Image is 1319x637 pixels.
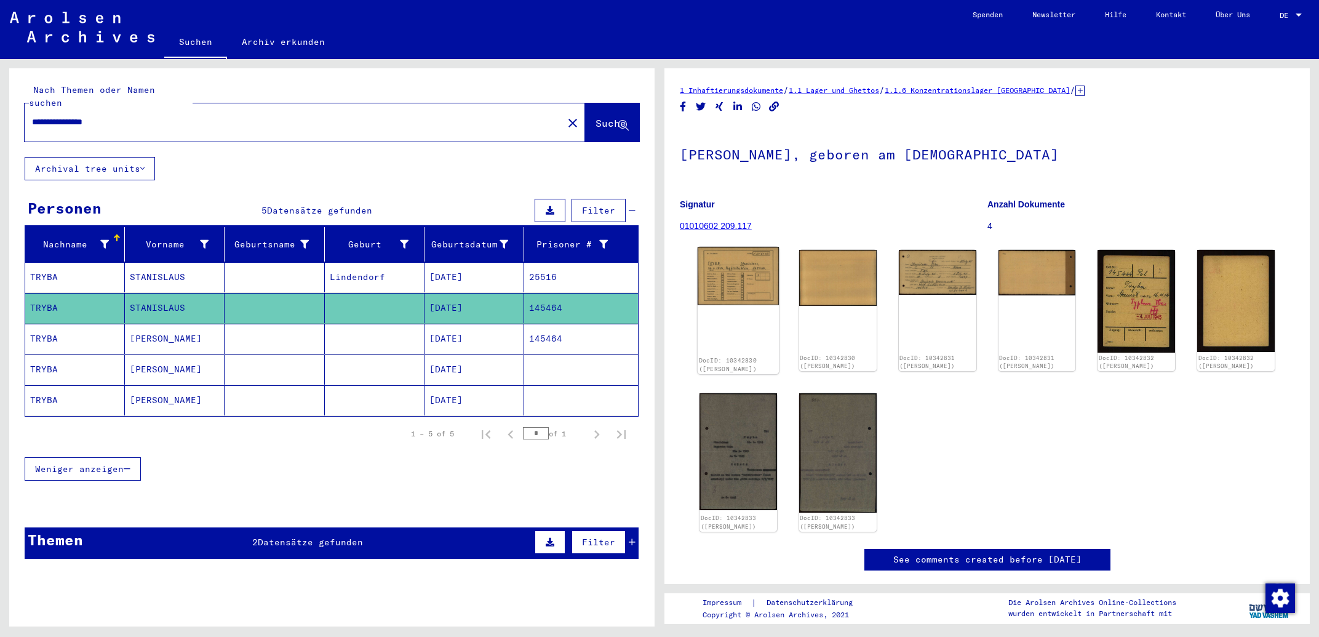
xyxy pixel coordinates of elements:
a: Suchen [164,27,227,59]
a: See comments created before [DATE] [893,553,1082,566]
mat-cell: Lindendorf [325,262,424,292]
p: Die Arolsen Archives Online-Collections [1008,597,1176,608]
span: Weniger anzeigen [35,463,124,475]
div: 1 – 5 of 5 [411,428,454,439]
a: DocID: 10342833 ([PERSON_NAME]) [800,515,855,530]
mat-cell: [PERSON_NAME] [125,385,225,415]
span: Datensätze gefunden [267,205,372,216]
a: Datenschutzerklärung [757,596,867,609]
a: DocID: 10342833 ([PERSON_NAME]) [701,515,756,530]
img: 002.jpg [799,250,877,306]
mat-cell: [DATE] [424,262,524,292]
mat-header-cell: Nachname [25,227,125,262]
img: Zustimmung ändern [1265,583,1295,613]
img: 001.jpg [698,247,779,305]
span: Datensätze gefunden [258,537,363,548]
button: Filter [572,199,626,222]
img: Arolsen_neg.svg [10,12,154,42]
button: Next page [584,422,609,446]
div: of 1 [523,428,584,439]
mat-cell: TRYBA [25,355,125,385]
button: Share on WhatsApp [750,99,763,114]
img: 001.jpg [1098,250,1175,353]
span: / [1070,84,1075,95]
span: Filter [582,537,615,548]
mat-header-cell: Prisoner # [524,227,638,262]
mat-cell: STANISLAUS [125,262,225,292]
mat-header-cell: Geburt‏ [325,227,424,262]
button: Last page [609,422,634,446]
div: Geburtsdatum [429,234,524,254]
p: 4 [987,220,1294,233]
b: Signatur [680,199,715,209]
span: Filter [582,205,615,216]
mat-header-cell: Vorname [125,227,225,262]
img: 001.jpg [699,393,777,510]
mat-header-cell: Geburtsname [225,227,324,262]
a: DocID: 10342831 ([PERSON_NAME]) [899,355,955,370]
a: DocID: 10342830 ([PERSON_NAME]) [699,356,757,372]
a: 1 Inhaftierungsdokumente [680,86,783,95]
div: Prisoner # [529,234,623,254]
div: Geburtsdatum [429,238,508,251]
button: Share on Xing [713,99,726,114]
a: 01010602 209.117 [680,221,752,231]
div: Vorname [130,238,209,251]
mat-cell: [PERSON_NAME] [125,324,225,354]
mat-cell: 145464 [524,324,638,354]
mat-label: Nach Themen oder Namen suchen [29,84,155,108]
img: 001.jpg [899,250,976,295]
a: DocID: 10342830 ([PERSON_NAME]) [800,355,855,370]
div: Zustimmung ändern [1265,583,1294,612]
div: Geburtsname [229,234,324,254]
div: Geburt‏ [330,238,408,251]
span: / [783,84,789,95]
span: 5 [261,205,267,216]
button: Previous page [498,422,523,446]
img: yv_logo.png [1246,593,1293,623]
mat-cell: [DATE] [424,293,524,323]
img: 002.jpg [1197,250,1275,352]
button: Clear [560,110,585,135]
img: 002.jpg [998,250,1076,295]
mat-cell: STANISLAUS [125,293,225,323]
a: Archiv erkunden [227,27,340,57]
mat-cell: [DATE] [424,385,524,415]
button: Archival tree units [25,157,155,180]
button: Weniger anzeigen [25,457,141,481]
button: Filter [572,531,626,554]
div: Themen [28,529,83,551]
div: Vorname [130,234,224,254]
div: Prisoner # [529,238,608,251]
span: 2 [252,537,258,548]
img: 002.jpg [799,393,877,513]
mat-cell: 25516 [524,262,638,292]
a: DocID: 10342831 ([PERSON_NAME]) [999,355,1054,370]
span: DE [1280,11,1293,20]
div: Personen [28,197,102,219]
mat-cell: [DATE] [424,355,524,385]
div: Geburt‏ [330,234,424,254]
p: Copyright © Arolsen Archives, 2021 [703,609,867,620]
span: / [879,84,885,95]
mat-cell: [PERSON_NAME] [125,355,225,385]
mat-cell: TRYBA [25,385,125,415]
mat-cell: TRYBA [25,324,125,354]
h1: [PERSON_NAME], geboren am [DEMOGRAPHIC_DATA] [680,126,1294,180]
b: Anzahl Dokumente [987,199,1065,209]
mat-cell: TRYBA [25,293,125,323]
mat-icon: close [565,116,580,130]
a: 1.1 Lager und Ghettos [789,86,879,95]
mat-cell: [DATE] [424,324,524,354]
span: Suche [596,117,626,129]
mat-cell: 145464 [524,293,638,323]
button: Suche [585,103,639,142]
div: Nachname [30,234,124,254]
button: Share on Twitter [695,99,707,114]
button: Share on LinkedIn [731,99,744,114]
button: Copy link [768,99,781,114]
a: DocID: 10342832 ([PERSON_NAME]) [1198,355,1254,370]
button: Share on Facebook [677,99,690,114]
button: First page [474,422,498,446]
div: Geburtsname [229,238,308,251]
